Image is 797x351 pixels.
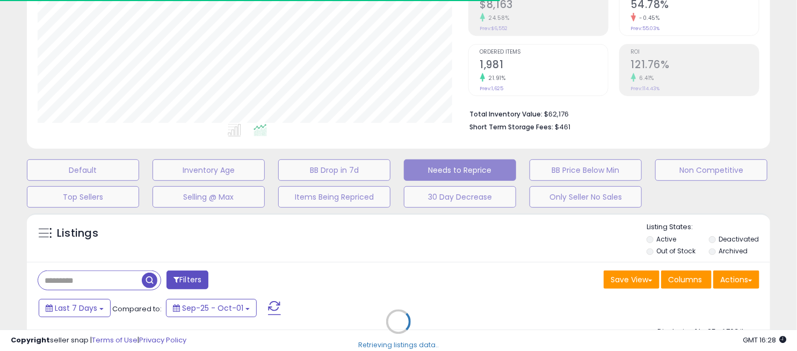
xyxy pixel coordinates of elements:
button: BB Drop in 7d [278,159,390,181]
small: 21.91% [485,74,506,82]
button: Only Seller No Sales [530,186,642,208]
small: Prev: 114.43% [631,85,660,92]
h2: 1,981 [480,58,608,73]
button: Items Being Repriced [278,186,390,208]
small: -0.45% [636,14,660,22]
div: seller snap | | [11,335,186,346]
div: Retrieving listings data.. [358,340,439,350]
small: Prev: $6,552 [480,25,508,32]
button: Default [27,159,139,181]
small: 24.58% [485,14,510,22]
button: BB Price Below Min [530,159,642,181]
button: Non Competitive [655,159,767,181]
button: Inventory Age [153,159,265,181]
span: ROI [631,49,759,55]
h2: 121.76% [631,58,759,73]
strong: Copyright [11,335,50,345]
b: Short Term Storage Fees: [470,122,554,131]
b: Total Inventory Value: [470,109,543,119]
button: 30 Day Decrease [404,186,516,208]
button: Selling @ Max [153,186,265,208]
small: Prev: 55.03% [631,25,660,32]
small: Prev: 1,625 [480,85,504,92]
li: $62,176 [470,107,752,120]
span: $461 [555,122,571,132]
button: Top Sellers [27,186,139,208]
button: Needs to Reprice [404,159,516,181]
span: Ordered Items [480,49,608,55]
small: 6.41% [636,74,655,82]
